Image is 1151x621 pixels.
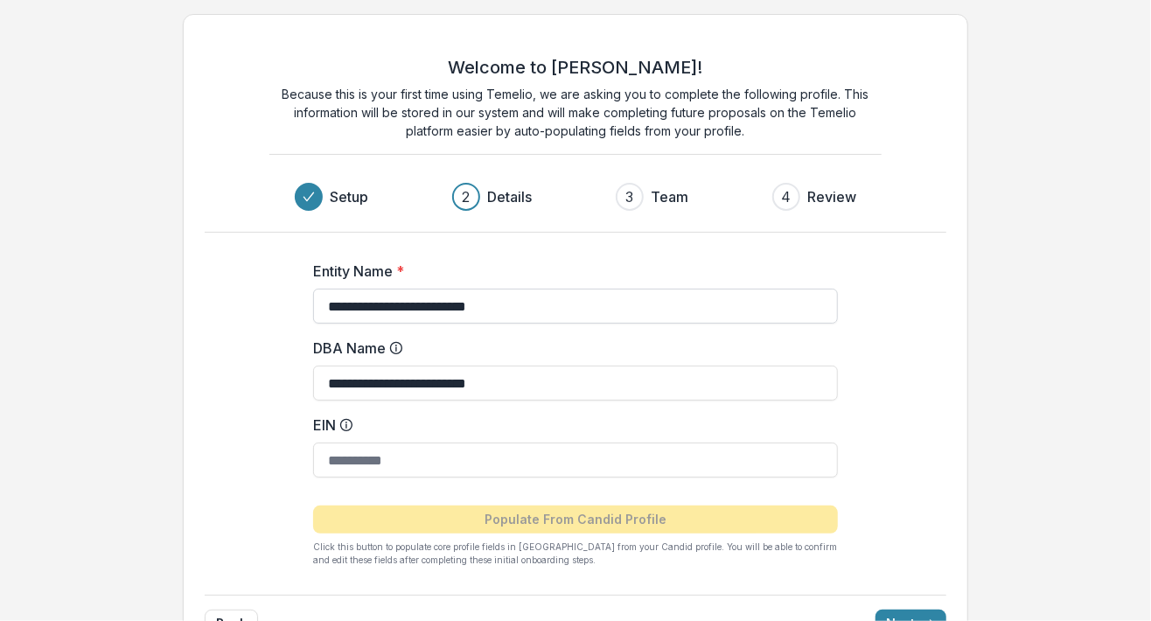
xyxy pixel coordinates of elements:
[313,415,827,436] label: EIN
[625,186,633,207] div: 3
[487,186,532,207] h3: Details
[313,506,838,534] button: Populate From Candid Profile
[313,261,827,282] label: Entity Name
[807,186,856,207] h3: Review
[651,186,688,207] h3: Team
[448,57,702,78] h2: Welcome to [PERSON_NAME]!
[295,183,856,211] div: Progress
[313,541,838,567] p: Click this button to populate core profile fields in [GEOGRAPHIC_DATA] from your Candid profile. ...
[269,85,882,140] p: Because this is your first time using Temelio, we are asking you to complete the following profil...
[462,186,470,207] div: 2
[313,338,827,359] label: DBA Name
[330,186,368,207] h3: Setup
[781,186,791,207] div: 4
